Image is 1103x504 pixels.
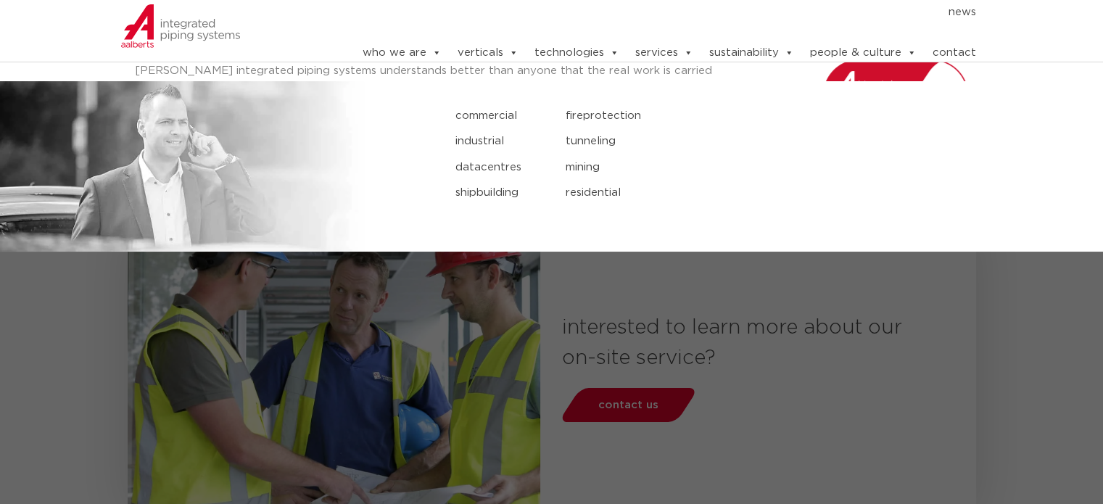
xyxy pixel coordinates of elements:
a: news [948,1,975,24]
a: contact [932,38,975,67]
nav: Menu [318,1,976,24]
a: verticals [457,38,518,67]
a: mining [565,158,872,177]
a: datacentres [455,158,543,177]
a: residential [565,183,872,202]
a: who we are [362,38,441,67]
a: shipbuilding [455,183,543,202]
a: tunneling [565,132,872,151]
a: commercial [455,107,543,125]
a: sustainability [709,38,793,67]
h3: interested to learn more about our on-site service? [562,313,932,373]
a: technologies [534,38,619,67]
a: fireprotection [565,107,872,125]
a: services [635,38,693,67]
span: contact us [598,400,658,410]
a: contact us [558,388,699,422]
a: people & culture [809,38,916,67]
a: industrial [455,132,543,151]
